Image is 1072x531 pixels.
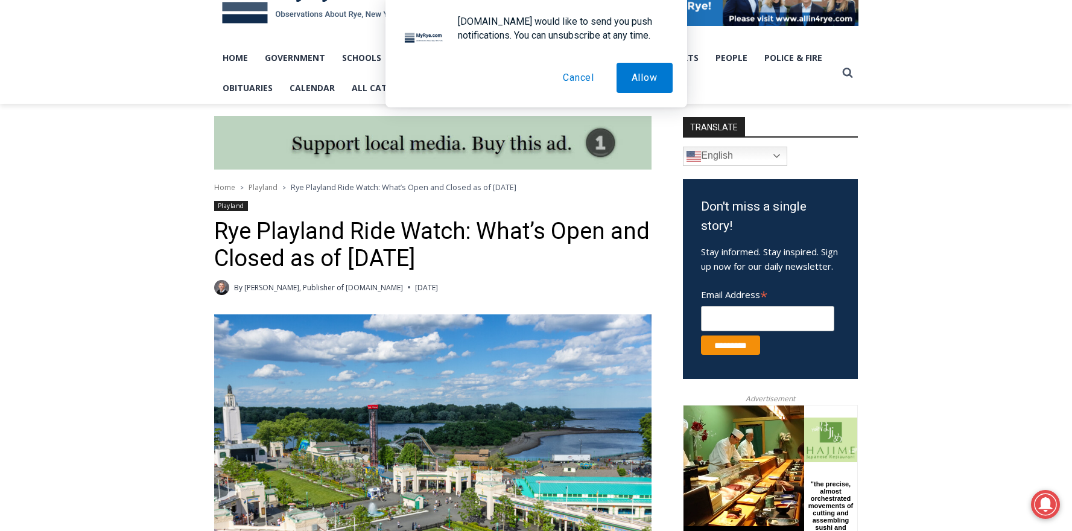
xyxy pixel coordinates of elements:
button: Allow [617,63,673,93]
img: notification icon [400,14,448,63]
button: Cancel [548,63,609,93]
span: > [282,183,286,192]
span: Advertisement [734,393,807,404]
time: [DATE] [415,282,438,293]
h1: Rye Playland Ride Watch: What’s Open and Closed as of [DATE] [214,218,652,273]
div: Birds of Prey: Falcon and hawk demos [126,36,168,99]
a: Home [214,182,235,192]
span: Open Tues. - Sun. [PHONE_NUMBER] [4,124,118,170]
a: Playland [249,182,278,192]
strong: TRANSLATE [683,117,745,136]
div: 2 [126,102,132,114]
span: By [234,282,243,293]
a: Playland [214,201,248,211]
h3: Don't miss a single story! [701,197,840,235]
div: / [135,102,138,114]
div: "the precise, almost orchestrated movements of cutting and assembling sushi and [PERSON_NAME] mak... [124,75,171,144]
img: support local media, buy this ad [214,116,652,170]
a: English [683,147,787,166]
p: Stay informed. Stay inspired. Sign up now for our daily newsletter. [701,244,840,273]
div: [DOMAIN_NAME] would like to send you push notifications. You can unsubscribe at any time. [448,14,673,42]
a: [PERSON_NAME] Read Sanctuary Fall Fest: [DATE] [1,120,174,150]
span: Intern @ [DOMAIN_NAME] [316,120,559,147]
a: Intern @ [DOMAIN_NAME] [290,117,585,150]
nav: Breadcrumbs [214,181,652,193]
span: Rye Playland Ride Watch: What’s Open and Closed as of [DATE] [291,182,516,192]
a: [PERSON_NAME], Publisher of [DOMAIN_NAME] [244,282,403,293]
span: > [240,183,244,192]
a: Open Tues. - Sun. [PHONE_NUMBER] [1,121,121,150]
img: en [687,149,701,164]
h4: [PERSON_NAME] Read Sanctuary Fall Fest: [DATE] [10,121,154,149]
div: 6 [141,102,146,114]
a: Author image [214,280,229,295]
label: Email Address [701,282,834,304]
div: "[PERSON_NAME] and I covered the [DATE] Parade, which was a really eye opening experience as I ha... [305,1,570,117]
